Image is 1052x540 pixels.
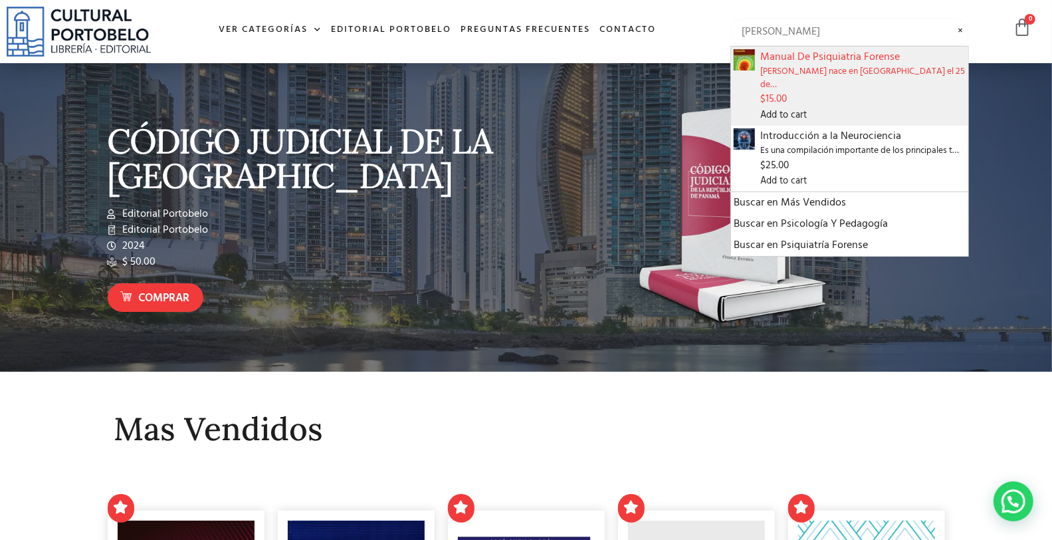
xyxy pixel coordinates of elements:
p: CÓDIGO JUDICIAL DE LA [GEOGRAPHIC_DATA] [108,124,520,193]
a: Ver Categorías [214,16,326,45]
span: Manual De Psiquiatria Forense [760,49,965,65]
input: Búsqueda [730,18,968,46]
span: Editorial Portobelo [119,206,208,222]
a: Add to cart: “Introducción a la Neurociencia” [760,174,807,189]
a: Preguntas frecuentes [456,16,595,45]
h2: Mas Vendidos [114,412,938,447]
span: Limpiar [953,23,969,24]
a: Manual De Psiquiatria Forense [734,51,755,68]
a: 0 [1013,18,1031,37]
a: Comprar [108,283,203,312]
a: Manual De Psiquiatria Forense[PERSON_NAME] nace en [GEOGRAPHIC_DATA] el 25 de…$15.00 [760,49,965,108]
a: Buscar en Psicología Y Pedagogía [734,216,965,232]
span: Introducción a la Neurociencia [760,128,965,144]
a: Buscar en Psiquiatría Forense [734,237,965,253]
a: Add to cart: “Manual De Psiquiatria Forense” [760,108,807,123]
span: Editorial Portobelo [119,222,208,238]
bdi: 25.00 [760,158,789,174]
img: img20221017_11274009-scaled-1.jpg [734,49,755,70]
a: Introducción a la Neurociencia [734,130,755,148]
img: neurociencias.png [734,128,755,150]
span: $ 50.00 [119,254,156,270]
bdi: 15.00 [760,91,787,107]
span: $ [760,91,766,107]
a: Buscar en Más Vendidos [734,195,965,211]
span: $ [760,158,766,174]
a: Contacto [595,16,661,45]
a: Introducción a la NeurocienciaEs una compilación importante de los principales t…$25.00 [760,128,965,173]
span: Es una compilación importante de los principales t… [760,144,965,158]
span: Comprar [139,290,190,307]
span: [PERSON_NAME] nace en [GEOGRAPHIC_DATA] el 25 de… [760,65,965,92]
span: 0 [1025,14,1035,25]
a: Editorial Portobelo [326,16,456,45]
span: 2024 [119,238,145,254]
